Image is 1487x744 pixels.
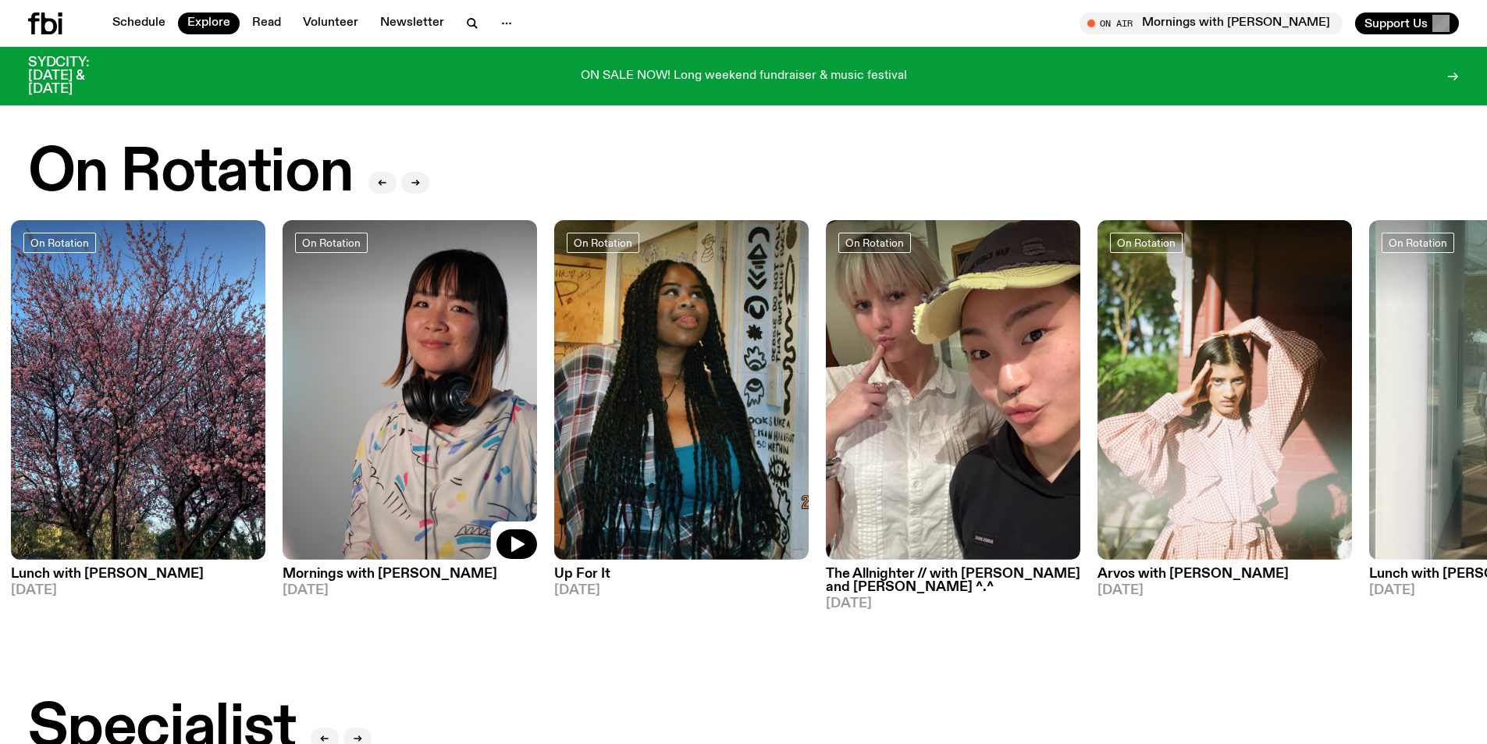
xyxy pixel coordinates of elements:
a: Read [243,12,290,34]
a: Mornings with [PERSON_NAME][DATE] [283,560,537,597]
button: On AirMornings with [PERSON_NAME] [1080,12,1343,34]
h3: SYDCITY: [DATE] & [DATE] [28,56,128,96]
span: [DATE] [826,597,1080,611]
a: Up For It[DATE] [554,560,809,597]
h3: Arvos with [PERSON_NAME] [1097,568,1352,581]
a: On Rotation [1110,233,1183,253]
button: Support Us [1355,12,1459,34]
span: [DATE] [1097,584,1352,597]
img: Two girls take a selfie. Girl on the right wears a baseball cap and wearing a black hoodie. Girl ... [826,220,1080,560]
h3: Mornings with [PERSON_NAME] [283,568,537,581]
a: On Rotation [567,233,639,253]
a: Newsletter [371,12,454,34]
a: On Rotation [23,233,96,253]
h3: Lunch with [PERSON_NAME] [11,568,265,581]
span: [DATE] [554,584,809,597]
img: Maleeka stands outside on a balcony. She is looking at the camera with a serious expression, and ... [1097,220,1352,560]
a: Lunch with [PERSON_NAME][DATE] [11,560,265,597]
img: Ify - a Brown Skin girl with black braided twists, looking up to the side with her tongue stickin... [554,220,809,560]
a: The Allnighter // with [PERSON_NAME] and [PERSON_NAME] ^.^[DATE] [826,560,1080,611]
a: Arvos with [PERSON_NAME][DATE] [1097,560,1352,597]
h3: The Allnighter // with [PERSON_NAME] and [PERSON_NAME] ^.^ [826,568,1080,594]
a: Volunteer [293,12,368,34]
span: On Rotation [845,237,904,248]
img: Kana Frazer is smiling at the camera with her head tilted slightly to her left. She wears big bla... [283,220,537,560]
a: Explore [178,12,240,34]
span: On Rotation [1389,237,1447,248]
a: Schedule [103,12,175,34]
h3: Up For It [554,568,809,581]
a: On Rotation [295,233,368,253]
span: On Rotation [574,237,632,248]
span: Support Us [1364,16,1428,30]
span: On Rotation [302,237,361,248]
span: On Rotation [1117,237,1176,248]
img: pink cherry blossom tree with blue sky background. you can see some green trees in the bottom [11,220,265,560]
span: On Rotation [30,237,89,248]
span: [DATE] [283,584,537,597]
h2: On Rotation [28,144,353,203]
p: ON SALE NOW! Long weekend fundraiser & music festival [581,69,907,84]
a: On Rotation [838,233,911,253]
span: [DATE] [11,584,265,597]
a: On Rotation [1382,233,1454,253]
